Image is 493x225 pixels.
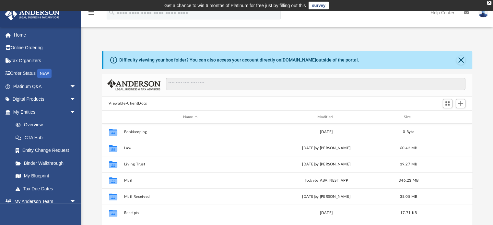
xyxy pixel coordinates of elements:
div: NEW [37,69,52,78]
button: Mail [124,178,257,183]
button: Bookkeeping [124,130,257,134]
button: Close [456,56,465,65]
div: id [424,114,470,120]
div: close [487,1,491,5]
span: 39.27 MB [400,163,417,166]
div: by ABA_NEST_APP [260,178,393,184]
button: Receipts [124,211,257,215]
img: User Pic [478,8,488,17]
div: Get a chance to win 6 months of Platinum for free just by filling out this [164,2,306,9]
a: Online Ordering [5,41,86,54]
span: 60.42 MB [400,146,417,150]
a: Overview [9,118,86,131]
button: Add [456,99,465,108]
div: Size [395,114,421,120]
a: My Blueprint [9,170,83,183]
i: search [108,9,115,16]
a: Platinum Q&Aarrow_drop_down [5,80,86,93]
div: [DATE] by [PERSON_NAME] [260,145,393,151]
span: 346.23 MB [398,179,418,182]
a: Digital Productsarrow_drop_down [5,93,86,106]
span: arrow_drop_down [70,93,83,106]
div: [DATE] by [PERSON_NAME] [260,162,393,167]
span: today [304,179,314,182]
div: id [104,114,121,120]
img: Anderson Advisors Platinum Portal [3,8,62,20]
a: My Anderson Teamarrow_drop_down [5,195,83,208]
button: Law [124,146,257,150]
div: [DATE] [260,129,393,135]
span: arrow_drop_down [70,195,83,208]
span: 17.71 KB [400,211,417,215]
a: Binder Walkthrough [9,157,86,170]
div: Modified [260,114,393,120]
a: Order StatusNEW [5,67,86,80]
span: arrow_drop_down [70,80,83,93]
span: 0 Byte [403,130,414,134]
button: Mail Received [124,195,257,199]
a: Tax Due Dates [9,182,86,195]
a: survey [309,2,329,9]
a: Home [5,28,86,41]
span: arrow_drop_down [70,106,83,119]
input: Search files and folders [166,78,465,90]
a: My Entitiesarrow_drop_down [5,106,86,118]
button: Switch to Grid View [443,99,452,108]
div: [DATE] by [PERSON_NAME] [260,194,393,200]
a: [DOMAIN_NAME] [281,57,316,62]
a: CTA Hub [9,131,86,144]
button: Living Trust [124,162,257,166]
a: Entity Change Request [9,144,86,157]
div: [DATE] [260,210,393,216]
span: 35.05 MB [400,195,417,198]
div: Difficulty viewing your box folder? You can also access your account directly on outside of the p... [119,57,359,63]
a: menu [88,12,95,17]
div: Name [123,114,257,120]
a: Tax Organizers [5,54,86,67]
button: Viewable-ClientDocs [109,101,147,107]
i: menu [88,9,95,17]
